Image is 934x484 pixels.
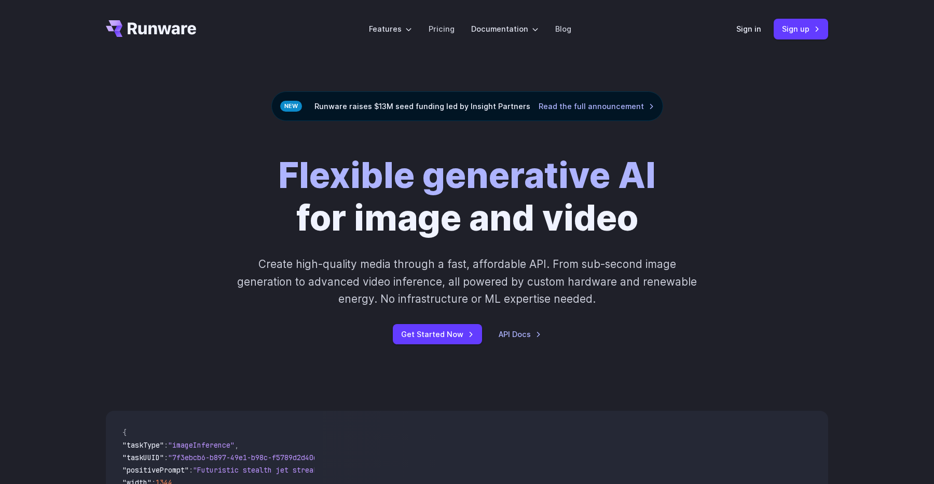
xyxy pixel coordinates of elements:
[429,23,455,35] a: Pricing
[278,154,656,196] strong: Flexible generative AI
[122,453,164,462] span: "taskUUID"
[168,440,235,450] span: "imageInference"
[369,23,412,35] label: Features
[278,154,656,239] h1: for image and video
[471,23,539,35] label: Documentation
[122,428,127,437] span: {
[168,453,326,462] span: "7f3ebcb6-b897-49e1-b98c-f5789d2d40d7"
[736,23,761,35] a: Sign in
[499,328,541,340] a: API Docs
[393,324,482,344] a: Get Started Now
[189,465,193,475] span: :
[235,440,239,450] span: ,
[236,256,698,307] p: Create high-quality media through a fast, affordable API. From sub-second image generation to adv...
[193,465,571,475] span: "Futuristic stealth jet streaking through a neon-lit cityscape with glowing purple exhaust"
[164,453,168,462] span: :
[774,19,828,39] a: Sign up
[555,23,571,35] a: Blog
[106,20,196,37] a: Go to /
[122,465,189,475] span: "positivePrompt"
[271,91,663,121] div: Runware raises $13M seed funding led by Insight Partners
[539,100,654,112] a: Read the full announcement
[122,440,164,450] span: "taskType"
[164,440,168,450] span: :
